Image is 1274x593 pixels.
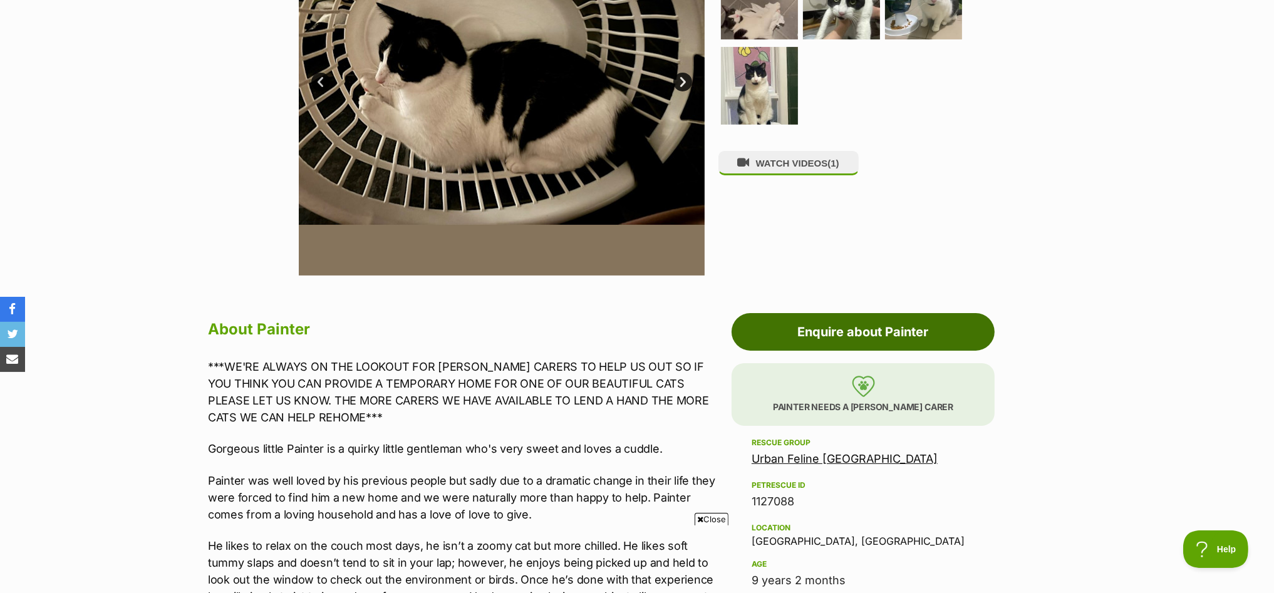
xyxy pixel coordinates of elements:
[673,73,692,91] a: Next
[752,520,975,547] div: [GEOGRAPHIC_DATA], [GEOGRAPHIC_DATA]
[721,47,798,124] img: Photo of Painter
[208,440,725,457] p: Gorgeous little Painter is a quirky little gentleman who's very sweet and loves a cuddle.
[752,452,938,465] a: Urban Feline [GEOGRAPHIC_DATA]
[752,493,975,510] div: 1127088
[852,376,875,397] img: foster-care-31f2a1ccfb079a48fc4dc6d2a002ce68c6d2b76c7ccb9e0da61f6cd5abbf869a.svg
[208,472,725,523] p: Painter was well loved by his previous people but sadly due to a dramatic change in their life th...
[732,363,995,426] p: Painter needs a [PERSON_NAME] carer
[718,151,859,175] button: WATCH VIDEOS(1)
[208,358,725,426] p: ***WE'RE ALWAYS ON THE LOOKOUT FOR [PERSON_NAME] CARERS TO HELP US OUT SO IF YOU THINK YOU CAN PR...
[752,480,975,490] div: PetRescue ID
[732,313,995,351] a: Enquire about Painter
[409,530,865,587] iframe: Advertisement
[752,438,975,448] div: Rescue group
[695,513,728,525] span: Close
[752,523,975,533] div: Location
[827,158,839,168] span: (1)
[311,73,330,91] a: Prev
[1183,530,1249,568] iframe: Help Scout Beacon - Open
[208,316,725,343] h2: About Painter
